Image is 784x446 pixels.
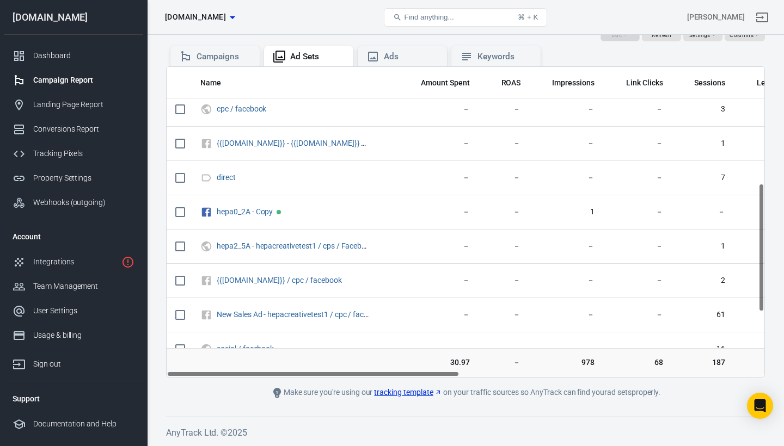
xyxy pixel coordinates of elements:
div: Conversions Report [33,123,134,135]
div: Campaign Report [33,75,134,86]
div: ⌘ + K [518,13,538,21]
div: Property Settings [33,172,134,184]
a: Webhooks (outgoing) [4,190,143,215]
div: Webhooks (outgoing) [33,197,134,208]
div: Account id: GXqx2G2u [687,11,745,23]
h6: AnyTrack Ltd. © 2025 [166,426,765,439]
div: Integrations [33,256,117,268]
div: Usage & billing [33,330,134,341]
div: Tracking Pixels [33,148,134,159]
li: Support [4,386,143,412]
div: [DOMAIN_NAME] [4,13,143,22]
span: Find anything... [404,13,454,21]
div: Sign out [33,358,134,370]
a: Tracking Pixels [4,141,143,166]
div: User Settings [33,305,134,317]
a: Team Management [4,274,143,299]
span: Columns [730,30,754,40]
div: Keywords [477,51,532,63]
a: Sign out [4,348,143,376]
div: Documentation and Help [33,418,134,430]
li: Account [4,224,143,250]
div: Open Intercom Messenger [747,393,773,419]
a: Integrations [4,250,143,274]
a: Campaign Report [4,68,143,92]
a: Dashboard [4,44,143,68]
a: Property Settings [4,166,143,190]
a: Sign out [749,4,775,30]
svg: 1 networks not verified yet [121,256,134,269]
button: Find anything...⌘ + K [384,8,547,27]
div: Landing Page Report [33,99,134,110]
span: worldwidehealthytip.com [165,10,226,24]
div: Team Management [33,281,134,292]
a: Conversions Report [4,117,143,141]
a: tracking template [374,387,442,398]
a: Usage & billing [4,323,143,348]
div: Ad Sets [290,51,345,63]
a: Landing Page Report [4,92,143,117]
div: Dashboard [33,50,134,61]
div: Make sure you're using our on your traffic sources so AnyTrack can find your ad sets properly. [220,386,710,399]
div: Campaigns [197,51,251,63]
span: Refresh [652,30,671,40]
span: Settings [689,30,710,40]
button: [DOMAIN_NAME] [161,7,239,27]
a: User Settings [4,299,143,323]
div: Ads [384,51,438,63]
